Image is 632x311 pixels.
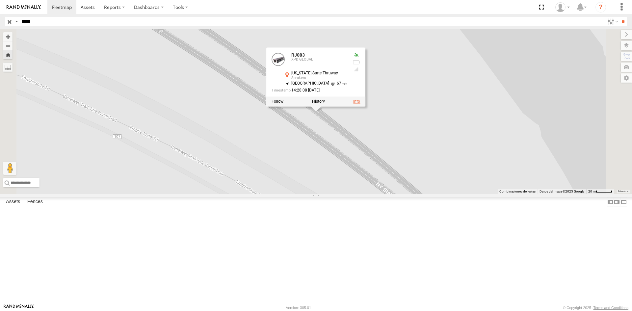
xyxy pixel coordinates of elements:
[353,99,360,104] a: View Asset Details
[286,306,311,310] div: Version: 305.01
[353,53,360,58] div: Valid GPS Fix
[3,32,13,41] button: Zoom in
[618,190,628,193] a: Términos
[7,5,41,10] img: rand-logo.svg
[3,197,23,207] label: Assets
[4,304,34,311] a: Visit our Website
[3,41,13,50] button: Zoom out
[272,88,347,92] div: Date/time of location update
[621,73,632,83] label: Map Settings
[3,63,13,72] label: Measure
[553,2,572,12] div: Josue Jimenez
[24,197,46,207] label: Fences
[605,17,619,26] label: Search Filter Options
[588,190,596,193] span: 20 m
[291,58,347,62] div: XPD GLOBAL
[291,52,305,58] a: RJ083
[291,71,347,75] div: [US_STATE] State Thruway
[595,2,606,13] i: ?
[14,17,19,26] label: Search Query
[3,50,13,59] button: Zoom Home
[312,99,325,104] label: View Asset History
[353,67,360,72] div: Last Event GSM Signal Strength
[291,81,329,86] span: [GEOGRAPHIC_DATA]
[272,99,283,104] label: Realtime tracking of Asset
[620,197,627,207] label: Hide Summary Table
[272,53,285,66] a: View Asset Details
[353,60,360,65] div: No battery health information received from this device.
[291,76,347,80] div: Sprakers
[593,306,628,310] a: Terms and Conditions
[614,197,620,207] label: Dock Summary Table to the Right
[3,162,16,175] button: Arrastra al hombrecito al mapa para abrir Street View
[586,189,614,194] button: Escala del mapa: 20 m por 46 píxeles
[563,306,628,310] div: © Copyright 2025 -
[499,189,536,194] button: Combinaciones de teclas
[607,197,614,207] label: Dock Summary Table to the Left
[540,190,584,193] span: Datos del mapa ©2025 Google
[329,81,347,86] span: 67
